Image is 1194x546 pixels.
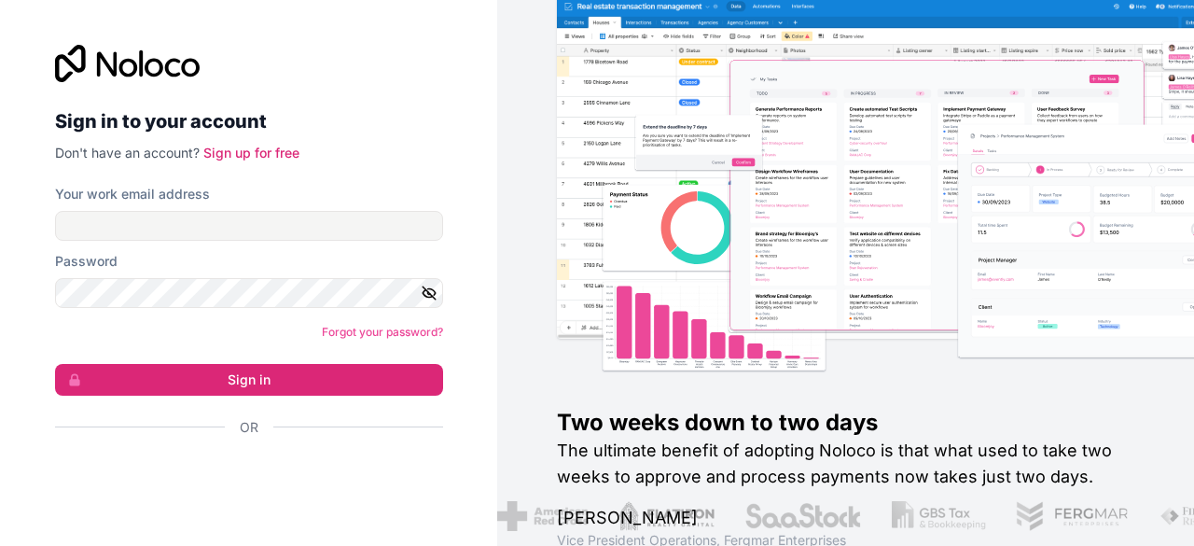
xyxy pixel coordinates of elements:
label: Your work email address [55,185,210,203]
h1: Two weeks down to two days [557,408,1134,438]
img: /assets/american-red-cross-BAupjrZR.png [493,501,583,531]
span: Don't have an account? [55,145,200,161]
a: Sign up for free [203,145,299,161]
span: Or [240,418,258,437]
input: Email address [55,211,443,241]
button: Sign in [55,364,443,396]
h2: Sign in to your account [55,105,443,138]
h2: The ultimate benefit of adopting Noloco is that what used to take two weeks to approve and proces... [557,438,1134,490]
label: Password [55,252,118,271]
a: Forgot your password? [322,325,443,339]
h1: [PERSON_NAME] [557,505,1134,531]
input: Password [55,278,443,308]
iframe: Sign in with Google Button [46,457,437,498]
